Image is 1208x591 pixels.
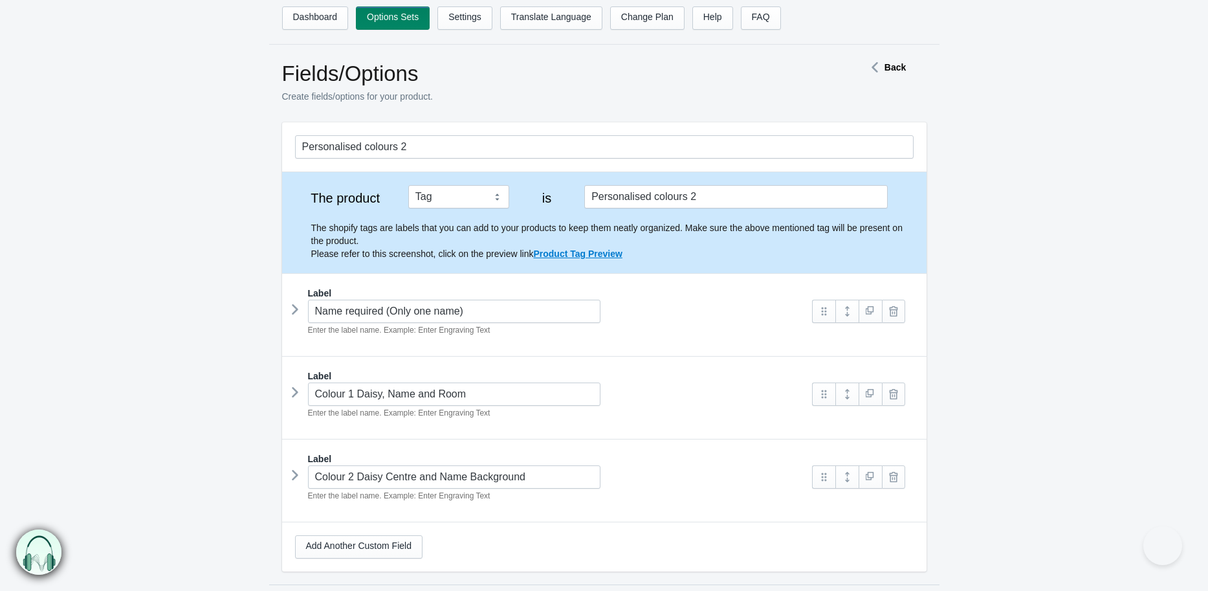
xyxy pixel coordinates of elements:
[533,249,622,259] a: Product Tag Preview
[282,61,819,87] h1: Fields/Options
[308,326,490,335] em: Enter the label name. Example: Enter Engraving Text
[884,62,906,72] strong: Back
[14,530,60,575] img: bxm.png
[295,535,423,559] a: Add Another Custom Field
[308,452,332,465] label: Label
[437,6,492,30] a: Settings
[308,491,490,500] em: Enter the label name. Example: Enter Engraving Text
[282,90,819,103] p: Create fields/options for your product.
[311,221,914,260] p: The shopify tags are labels that you can add to your products to keep them neatly organized. Make...
[295,192,396,205] label: The product
[282,6,349,30] a: Dashboard
[308,287,332,300] label: Label
[522,192,572,205] label: is
[308,370,332,383] label: Label
[295,135,914,159] input: General Options Set
[308,408,490,418] em: Enter the label name. Example: Enter Engraving Text
[865,62,906,72] a: Back
[741,6,781,30] a: FAQ
[356,6,430,30] a: Options Sets
[1143,526,1182,565] iframe: Toggle Customer Support
[692,6,733,30] a: Help
[500,6,602,30] a: Translate Language
[610,6,685,30] a: Change Plan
